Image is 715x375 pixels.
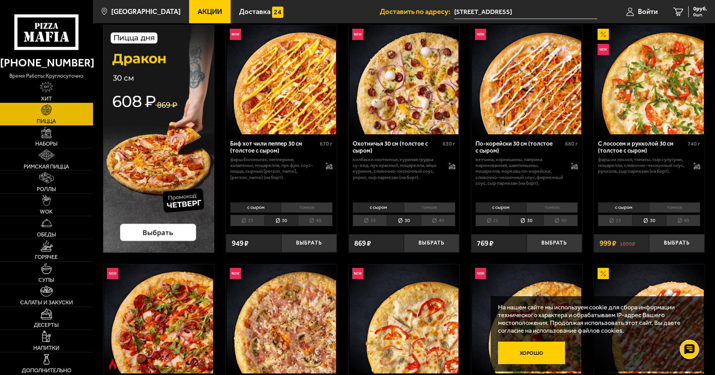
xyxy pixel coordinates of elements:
span: 0 руб. [693,6,707,12]
button: Выбрать [649,234,705,252]
img: Новинка [107,268,118,279]
img: Горыныч 30 см (толстое с сыром) [104,264,214,374]
li: 40 [543,215,578,226]
a: АкционныйАль-Шам 25 см (толстое с сыром) [594,264,705,374]
li: 40 [298,215,333,226]
span: 0 шт. [693,12,707,17]
img: Новинка [230,268,241,279]
img: Новинка [475,29,486,40]
a: НовинкаПо-корейски 30 см (толстое с сыром) [471,25,582,135]
img: С лососем и рукколой 30 см (толстое с сыром) [594,25,704,135]
a: НовинкаТом ям с креветками 25 см (толстое с сыром) [471,264,582,374]
span: [GEOGRAPHIC_DATA] [111,8,181,15]
a: НовинкаСырная с цыплёнком 25 см (толстое с сыром) [349,264,460,374]
li: с сыром [598,202,649,213]
img: Новинка [352,268,364,279]
li: 30 [264,215,298,226]
li: с сыром [230,202,281,213]
p: фарш из лосося, томаты, сыр сулугуни, моцарелла, сливочно-чесночный соус, руккола, сыр пармезан (... [598,156,686,174]
div: С лососем и рукколой 30 см (толстое с сыром) [598,140,686,155]
li: тонкое [526,202,578,213]
img: Том ям с креветками 25 см (толстое с сыром) [472,264,581,374]
a: НовинкаБиф хот чили пеппер 30 см (толстое с сыром) [226,25,337,135]
li: с сыром [353,202,404,213]
span: Хит [41,96,52,101]
li: 30 [387,215,421,226]
p: На нашем сайте мы используем cookie для сбора информации технического характера и обрабатываем IP... [498,304,693,335]
span: Горячее [35,254,58,260]
span: Обеды [37,232,56,237]
p: фарш болоньезе, пепперони, халапеньо, моцарелла, лук фри, соус-пицца, сырный [PERSON_NAME], [PERS... [230,156,318,181]
div: По-корейски 30 см (толстое с сыром) [476,140,563,155]
li: с сыром [476,202,527,213]
span: Доставка [239,8,270,15]
div: Биф хот чили пеппер 30 см (толстое с сыром) [230,140,318,155]
span: 769 ₽ [477,240,493,247]
div: Охотничья 30 см (толстое с сыром) [353,140,440,155]
li: 25 [598,215,632,226]
span: Десерты [34,322,59,328]
span: Акции [198,8,222,15]
img: Новинка [598,44,609,55]
span: 869 ₽ [354,240,371,247]
span: Санкт-Петербург, Гельсингфорсская улица, 2 [454,5,597,19]
li: 25 [353,215,387,226]
img: Биф хот чили пеппер 30 см (толстое с сыром) [227,25,336,135]
li: 40 [421,215,455,226]
span: 670 г [320,141,333,147]
a: НовинкаОстрое блюдоГорыныч 30 см (толстое с сыром) [103,264,214,374]
img: Мясная с грибами 30 см (толстое с сыром) [227,264,336,374]
img: Акционный [598,268,609,279]
li: 40 [666,215,701,226]
span: Роллы [37,186,56,192]
img: Охотничья 30 см (толстое с сыром) [350,25,459,135]
li: 25 [476,215,510,226]
span: Напитки [33,345,59,351]
li: 25 [230,215,264,226]
li: 30 [632,215,666,226]
img: Новинка [475,268,486,279]
span: Римская пицца [24,164,69,169]
img: Сырная с цыплёнком 25 см (толстое с сыром) [350,264,459,374]
span: 949 ₽ [232,240,248,247]
button: Выбрать [404,234,459,252]
input: Ваш адрес доставки [454,5,597,19]
span: 630 г [443,141,455,147]
p: ветчина, корнишоны, паприка маринованная, шампиньоны, моцарелла, морковь по-корейски, сливочно-че... [476,156,563,186]
img: 15daf4d41897b9f0e9f617042186c801.svg [272,7,283,18]
span: Пицца [37,118,56,124]
span: Салаты и закуски [20,300,73,305]
span: 740 г [687,141,700,147]
span: Доставить по адресу: [380,8,454,15]
span: Наборы [35,141,58,146]
s: 1099 ₽ [620,240,635,247]
a: НовинкаМясная с грибами 30 см (толстое с сыром) [226,264,337,374]
a: НовинкаОхотничья 30 см (толстое с сыром) [349,25,460,135]
li: тонкое [649,202,701,213]
li: 30 [509,215,543,226]
li: тонкое [281,202,333,213]
span: 680 г [565,141,578,147]
span: Супы [38,277,54,283]
a: АкционныйНовинкаС лососем и рукколой 30 см (толстое с сыром) [594,25,705,135]
button: Выбрать [281,234,337,252]
li: тонкое [404,202,455,213]
img: Акционный [598,29,609,40]
span: Дополнительно [22,368,71,373]
span: WOK [40,209,53,214]
img: Новинка [230,29,241,40]
span: 999 ₽ [600,240,616,247]
p: колбаски охотничьи, куриная грудка су-вид, лук красный, моцарелла, яйцо куриное, сливочно-чесночн... [353,156,441,181]
img: По-корейски 30 см (толстое с сыром) [472,25,581,135]
img: Аль-Шам 25 см (толстое с сыром) [594,264,704,374]
button: Выбрать [527,234,582,252]
img: Новинка [352,29,364,40]
img: Острое блюдо [107,359,118,370]
span: Войти [638,8,658,15]
button: Хорошо [498,342,565,364]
